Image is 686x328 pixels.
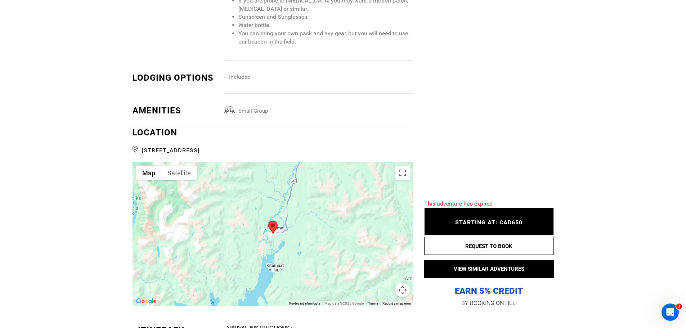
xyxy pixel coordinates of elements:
[161,166,197,180] button: Show satellite imagery
[382,301,411,305] a: Report a map error
[133,104,219,117] div: Amenities
[134,297,158,306] a: Open this area in Google Maps (opens a new window)
[289,301,320,306] button: Keyboard shortcuts
[368,301,378,305] a: Terms (opens in new tab)
[455,219,523,226] span: STARTING AT: CAD650
[324,301,364,305] span: Map data ©2025 Google
[224,104,235,115] img: smallgroup.svg
[238,13,413,21] li: Sunscreen and Sunglasses.
[424,298,554,308] p: BY BOOKING ON HELI
[424,200,493,207] span: This adventure has expired
[133,126,413,155] div: LOCATION
[662,304,679,321] iframe: Intercom live chat
[224,72,315,82] li: Included
[238,21,413,30] li: Water bottle.
[676,304,682,309] span: 1
[424,237,554,255] button: REQUEST TO BOOK
[424,214,554,297] p: EARN 5% CREDIT
[395,283,410,297] button: Map camera controls
[136,166,161,180] button: Show street map
[133,72,219,84] div: Lodging options
[133,144,413,155] span: [STREET_ADDRESS]
[134,297,158,306] img: Google
[424,260,554,278] button: VIEW SIMILAR ADVENTURES
[235,104,315,114] span: small group
[395,166,410,180] button: Toggle fullscreen view
[238,30,413,46] li: You can bring your own pack and avy gear, but you will need to use our beacon in the field.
